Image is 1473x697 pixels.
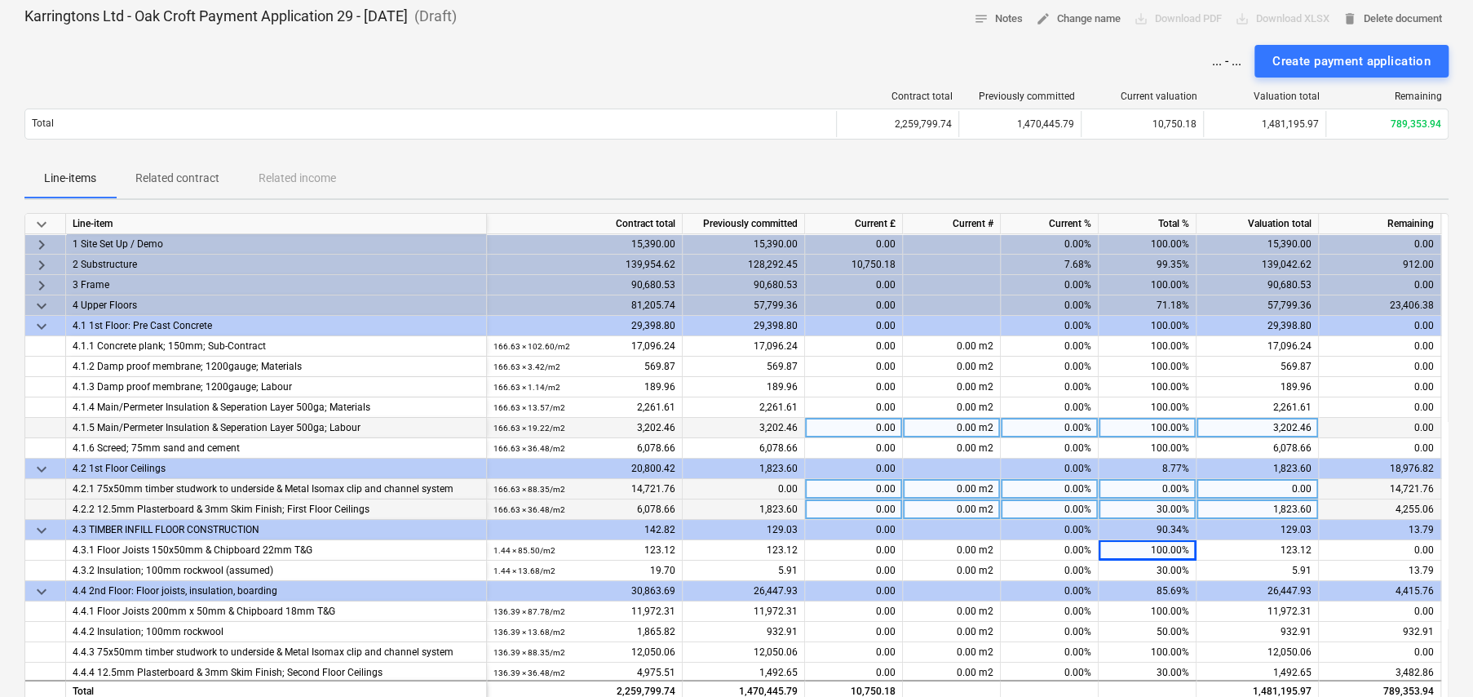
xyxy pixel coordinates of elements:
[1391,619,1473,697] div: Chat Widget
[1319,357,1441,377] div: 0.00
[32,276,51,295] span: keyboard_arrow_right
[1391,118,1441,130] span: 789,353.94
[1197,642,1319,663] div: 12,050.06
[903,397,1001,418] div: 0.00 m2
[683,622,805,642] div: 932.91
[1319,214,1441,234] div: Remaining
[1319,255,1441,275] div: 912.00
[903,418,1001,438] div: 0.00 m2
[1319,377,1441,397] div: 0.00
[903,377,1001,397] div: 0.00 m2
[1197,234,1319,255] div: 15,390.00
[1001,234,1099,255] div: 0.00%
[1099,316,1197,336] div: 100.00%
[487,581,683,602] div: 30,863.69
[836,111,958,137] div: 2,259,799.74
[1001,397,1099,418] div: 0.00%
[1197,581,1319,602] div: 26,447.93
[1001,357,1099,377] div: 0.00%
[1197,336,1319,357] div: 17,096.24
[487,459,683,479] div: 20,800.42
[1001,377,1099,397] div: 0.00%
[683,255,805,275] div: 128,292.45
[493,377,675,397] div: 189.96
[1099,275,1197,295] div: 100.00%
[805,275,903,295] div: 0.00
[73,540,480,560] div: 4.3.1 Floor Joists 150x50mm & Chipboard 22mm T&G
[1099,255,1197,275] div: 99.35%
[1001,499,1099,520] div: 0.00%
[32,296,51,316] span: keyboard_arrow_down
[683,581,805,602] div: 26,447.93
[683,275,805,295] div: 90,680.53
[1099,295,1197,316] div: 71.18%
[73,336,480,356] div: 4.1.1 Concrete plank; 150mm; Sub-Contract
[1319,663,1441,683] div: 3,482.86
[683,295,805,316] div: 57,799.36
[493,505,565,514] small: 166.63 × 36.48 / m2
[683,642,805,663] div: 12,050.06
[1336,7,1449,32] button: Delete document
[66,214,487,234] div: Line-item
[1099,540,1197,561] div: 100.00%
[805,357,903,377] div: 0.00
[1319,234,1441,255] div: 0.00
[683,418,805,438] div: 3,202.46
[493,668,565,677] small: 136.39 × 36.48 / m2
[73,622,480,642] div: 4.4.2 Insulation; 100mm rockwool
[683,214,805,234] div: Previously committed
[487,295,683,316] div: 81,205.74
[974,10,1023,29] span: Notes
[73,357,480,376] div: 4.1.2 Damp proof membrane; 1200gauge; Materials
[1319,397,1441,418] div: 0.00
[1319,602,1441,622] div: 0.00
[493,397,675,418] div: 2,261.61
[1197,622,1319,642] div: 932.91
[493,602,675,622] div: 11,972.31
[487,214,683,234] div: Contract total
[805,459,903,479] div: 0.00
[1001,295,1099,316] div: 0.00%
[966,91,1075,102] div: Previously committed
[1099,581,1197,602] div: 85.69%
[1203,111,1325,137] div: 1,481,195.97
[805,418,903,438] div: 0.00
[1099,602,1197,622] div: 100.00%
[903,602,1001,622] div: 0.00 m2
[1001,642,1099,663] div: 0.00%
[1319,622,1441,642] div: 932.91
[805,438,903,459] div: 0.00
[1319,520,1441,540] div: 13.79
[683,377,805,397] div: 189.96
[1001,663,1099,683] div: 0.00%
[493,342,570,351] small: 166.63 × 102.60 / m2
[73,499,480,519] div: 4.2.2 12.5mm Plasterboard & 3mm Skim Finish; First Floor Ceilings
[903,561,1001,581] div: 0.00 m2
[903,622,1001,642] div: 0.00 m2
[805,561,903,581] div: 0.00
[1099,336,1197,357] div: 100.00%
[967,7,1029,32] button: Notes
[1319,540,1441,561] div: 0.00
[32,582,51,602] span: keyboard_arrow_down
[493,479,675,499] div: 14,721.76
[1197,499,1319,520] div: 1,823.60
[1001,255,1099,275] div: 7.68%
[493,499,675,520] div: 6,078.66
[1001,561,1099,581] div: 0.00%
[1319,438,1441,459] div: 0.00
[73,581,480,601] div: 4.4 2nd Floor: Floor joists, insulation, boarding
[493,546,555,555] small: 1.44 × 85.50 / m2
[32,255,51,275] span: keyboard_arrow_right
[1254,45,1449,78] button: Create payment application
[73,459,480,478] div: 4.2 1st Floor Ceilings
[805,540,903,561] div: 0.00
[805,336,903,357] div: 0.00
[1099,459,1197,479] div: 8.77%
[493,444,565,453] small: 166.63 × 36.48 / m2
[805,642,903,663] div: 0.00
[1099,520,1197,540] div: 90.34%
[493,336,675,357] div: 17,096.24
[1212,53,1241,69] div: ... - ...
[32,459,51,479] span: keyboard_arrow_down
